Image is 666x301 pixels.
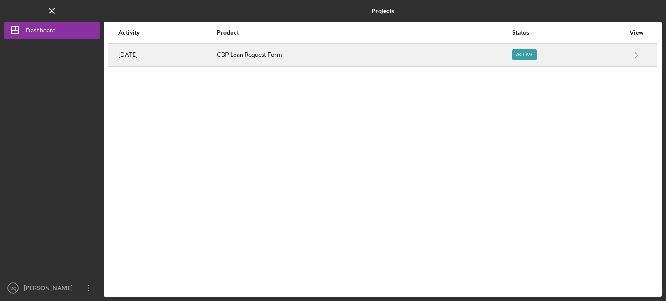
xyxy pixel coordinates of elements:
[217,44,511,66] div: CBP Loan Request Form
[217,29,511,36] div: Product
[512,29,625,36] div: Status
[4,22,100,39] button: Dashboard
[118,29,216,36] div: Activity
[626,29,647,36] div: View
[4,279,100,297] button: MQ[PERSON_NAME]
[118,51,137,58] time: 2025-09-10 21:44
[26,22,56,41] div: Dashboard
[22,279,78,299] div: [PERSON_NAME]
[10,286,16,291] text: MQ
[512,49,537,60] div: Active
[372,7,394,14] b: Projects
